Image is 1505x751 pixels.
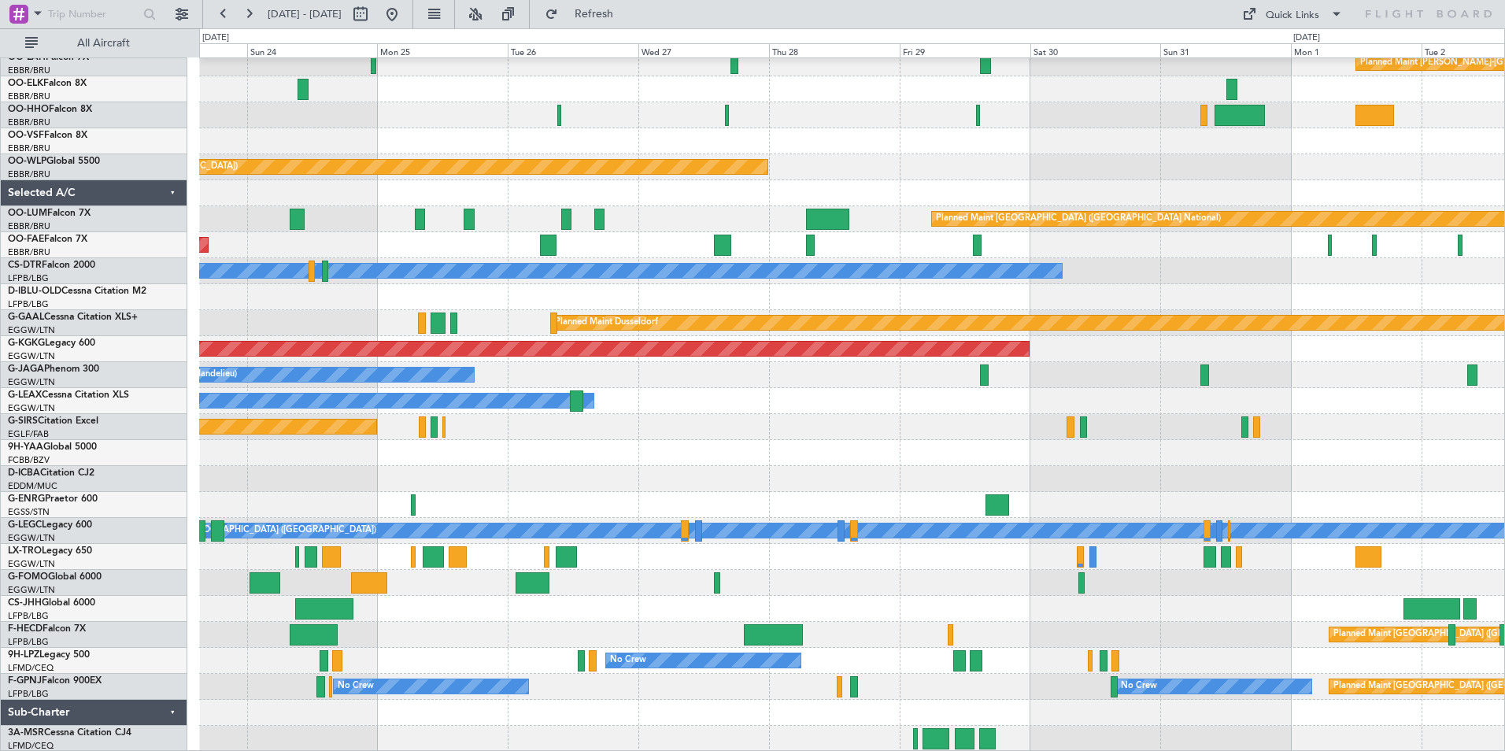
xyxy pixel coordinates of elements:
div: A/C Unavailable [GEOGRAPHIC_DATA] ([GEOGRAPHIC_DATA]) [120,519,376,542]
a: EGLF/FAB [8,428,49,440]
span: OO-FAE [8,235,44,244]
a: LFPB/LBG [8,636,49,648]
input: Trip Number [48,2,139,26]
a: LFPB/LBG [8,688,49,700]
a: LFPB/LBG [8,610,49,622]
div: Tue 26 [508,43,638,57]
span: F-GPNJ [8,676,42,686]
a: G-LEAXCessna Citation XLS [8,390,129,400]
a: OO-HHOFalcon 8X [8,105,92,114]
a: EGGW/LTN [8,558,55,570]
a: 9H-YAAGlobal 5000 [8,442,97,452]
a: EDDM/MUC [8,480,57,492]
a: EGSS/STN [8,506,50,518]
a: LFPB/LBG [8,298,49,310]
span: OO-WLP [8,157,46,166]
a: D-IBLU-OLDCessna Citation M2 [8,287,146,296]
span: 3A-MSR [8,728,44,738]
a: EBBR/BRU [8,246,50,258]
button: Quick Links [1234,2,1351,27]
span: [DATE] - [DATE] [268,7,342,21]
a: EGGW/LTN [8,584,55,596]
a: LFMD/CEQ [8,662,54,674]
div: Sun 24 [247,43,378,57]
a: G-GAALCessna Citation XLS+ [8,313,138,322]
span: F-HECD [8,624,43,634]
a: FCBB/BZV [8,454,50,466]
span: 9H-YAA [8,442,43,452]
div: Wed 27 [638,43,769,57]
div: No Crew [1121,675,1157,698]
a: OO-VSFFalcon 8X [8,131,87,140]
span: OO-LUM [8,209,47,218]
div: Quick Links [1266,8,1319,24]
div: Thu 28 [769,43,900,57]
span: LX-TRO [8,546,42,556]
a: EGGW/LTN [8,532,55,544]
a: EBBR/BRU [8,65,50,76]
a: 3A-MSRCessna Citation CJ4 [8,728,131,738]
a: EBBR/BRU [8,168,50,180]
a: G-KGKGLegacy 600 [8,339,95,348]
span: G-SIRS [8,416,38,426]
span: OO-VSF [8,131,44,140]
span: G-FOMO [8,572,48,582]
div: Mon 25 [377,43,508,57]
a: G-SIRSCitation Excel [8,416,98,426]
a: EGGW/LTN [8,376,55,388]
a: LFPB/LBG [8,272,49,284]
span: OO-HHO [8,105,49,114]
span: G-GAAL [8,313,44,322]
span: G-LEGC [8,520,42,530]
span: D-ICBA [8,468,40,478]
button: Refresh [538,2,632,27]
a: 9H-LPZLegacy 500 [8,650,90,660]
a: EBBR/BRU [8,91,50,102]
a: EBBR/BRU [8,142,50,154]
div: No Crew [610,649,646,672]
span: All Aircraft [41,38,166,49]
a: OO-ELKFalcon 8X [8,79,87,88]
div: Mon 1 [1291,43,1422,57]
a: EBBR/BRU [8,220,50,232]
span: G-JAGA [8,364,44,374]
span: D-IBLU-OLD [8,287,61,296]
span: OO-ELK [8,79,43,88]
div: [DATE] [1293,31,1320,45]
div: Fri 29 [900,43,1030,57]
a: EGGW/LTN [8,324,55,336]
a: G-FOMOGlobal 6000 [8,572,102,582]
div: Planned Maint Dusseldorf [555,311,658,335]
a: OO-WLPGlobal 5500 [8,157,100,166]
div: Sat 30 [1030,43,1161,57]
span: G-KGKG [8,339,45,348]
a: D-ICBACitation CJ2 [8,468,94,478]
a: OO-LUMFalcon 7X [8,209,91,218]
div: No Crew [338,675,374,698]
div: [DATE] [202,31,229,45]
button: All Aircraft [17,31,171,56]
span: Refresh [561,9,627,20]
a: EGGW/LTN [8,350,55,362]
a: G-LEGCLegacy 600 [8,520,92,530]
a: LX-TROLegacy 650 [8,546,92,556]
a: OO-FAEFalcon 7X [8,235,87,244]
a: F-HECDFalcon 7X [8,624,86,634]
div: Sun 31 [1160,43,1291,57]
span: 9H-LPZ [8,650,39,660]
div: Planned Maint [GEOGRAPHIC_DATA] ([GEOGRAPHIC_DATA] National) [936,207,1221,231]
a: G-ENRGPraetor 600 [8,494,98,504]
a: CS-JHHGlobal 6000 [8,598,95,608]
span: CS-DTR [8,261,42,270]
span: G-ENRG [8,494,45,504]
a: CS-DTRFalcon 2000 [8,261,95,270]
span: CS-JHH [8,598,42,608]
a: F-GPNJFalcon 900EX [8,676,102,686]
a: EBBR/BRU [8,117,50,128]
span: G-LEAX [8,390,42,400]
a: EGGW/LTN [8,402,55,414]
a: G-JAGAPhenom 300 [8,364,99,374]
